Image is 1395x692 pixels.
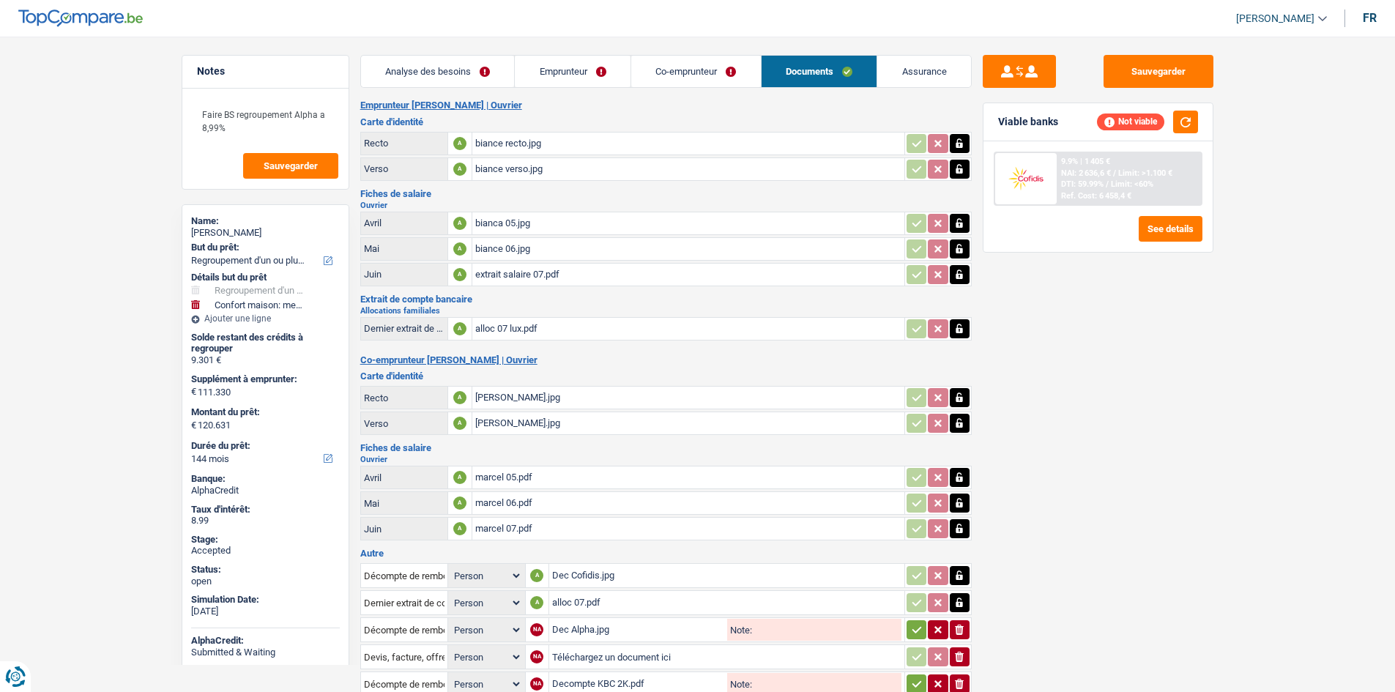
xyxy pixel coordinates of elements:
[360,294,972,304] h3: Extrait de compte bancaire
[453,137,466,150] div: A
[191,564,340,576] div: Status:
[453,322,466,335] div: A
[364,243,444,254] div: Mai
[360,455,972,464] h2: Ouvrier
[364,472,444,483] div: Avril
[364,138,444,149] div: Recto
[552,565,901,587] div: Dec Cofidis.jpg
[453,391,466,404] div: A
[364,524,444,535] div: Juin
[191,313,340,324] div: Ajouter une ligne
[552,619,725,641] div: Dec Alpha.jpg
[453,268,466,281] div: A
[1061,191,1131,201] div: Ref. Cost: 6 458,4 €
[364,163,444,174] div: Verso
[364,217,444,228] div: Avril
[360,354,972,366] h2: Co-emprunteur [PERSON_NAME] | Ouvrier
[998,116,1058,128] div: Viable banks
[1106,179,1109,189] span: /
[191,515,340,527] div: 8.99
[530,623,543,636] div: NA
[360,201,972,209] h2: Ouvrier
[453,522,466,535] div: A
[1236,12,1314,25] span: [PERSON_NAME]
[191,242,337,253] label: But du prêt:
[475,466,901,488] div: marcel 05.pdf
[1363,11,1377,25] div: fr
[191,373,337,385] label: Supplément à emprunter:
[360,100,972,111] h2: Emprunteur [PERSON_NAME] | Ouvrier
[475,518,901,540] div: marcel 07.pdf
[453,417,466,430] div: A
[1113,168,1116,178] span: /
[191,485,340,496] div: AlphaCredit
[475,492,901,514] div: marcel 06.pdf
[475,212,901,234] div: bianca 05.jpg
[727,680,752,689] label: Note:
[453,163,466,176] div: A
[999,165,1053,192] img: Cofidis
[453,471,466,484] div: A
[530,677,543,691] div: NA
[191,473,340,485] div: Banque:
[361,56,515,87] a: Analyse des besoins
[191,440,337,452] label: Durée du prêt:
[364,269,444,280] div: Juin
[1104,55,1213,88] button: Sauvegarder
[530,569,543,582] div: A
[264,161,318,171] span: Sauvegarder
[475,387,901,409] div: [PERSON_NAME].jpg
[1139,216,1202,242] button: See details
[191,594,340,606] div: Simulation Date:
[1061,179,1104,189] span: DTI: 59.99%
[197,65,334,78] h5: Notes
[515,56,630,87] a: Emprunteur
[1061,168,1111,178] span: NAI: 2 636,6 €
[191,545,340,557] div: Accepted
[530,650,543,663] div: NA
[762,56,877,87] a: Documents
[475,238,901,260] div: biance 06.jpg
[453,217,466,230] div: A
[877,56,971,87] a: Assurance
[360,307,972,315] h2: Allocations familiales
[1118,168,1172,178] span: Limit: >1.100 €
[191,227,340,239] div: [PERSON_NAME]
[475,158,901,180] div: biance verso.jpg
[475,412,901,434] div: [PERSON_NAME].jpg
[191,354,340,366] div: 9.301 €
[1097,114,1164,130] div: Not viable
[727,625,752,635] label: Note:
[364,418,444,429] div: Verso
[191,215,340,227] div: Name:
[360,548,972,558] h3: Autre
[191,647,340,658] div: Submitted & Waiting
[360,371,972,381] h3: Carte d'identité
[530,596,543,609] div: A
[191,272,340,283] div: Détails but du prêt
[475,318,901,340] div: alloc 07 lux.pdf
[360,117,972,127] h3: Carte d'identité
[364,392,444,403] div: Recto
[360,443,972,453] h3: Fiches de salaire
[631,56,761,87] a: Co-emprunteur
[18,10,143,27] img: TopCompare Logo
[191,606,340,617] div: [DATE]
[453,242,466,256] div: A
[364,498,444,509] div: Mai
[1224,7,1327,31] a: [PERSON_NAME]
[1111,179,1153,189] span: Limit: <60%
[475,133,901,155] div: biance recto.jpg
[191,576,340,587] div: open
[191,504,340,516] div: Taux d'intérêt:
[475,264,901,286] div: extrait salaire 07.pdf
[360,189,972,198] h3: Fiches de salaire
[191,332,340,354] div: Solde restant des crédits à regrouper
[191,635,340,647] div: AlphaCredit:
[364,323,444,334] div: Dernier extrait de compte pour vos allocations familiales
[191,420,196,431] span: €
[243,153,338,179] button: Sauvegarder
[191,406,337,418] label: Montant du prêt:
[191,534,340,546] div: Stage:
[191,386,196,398] span: €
